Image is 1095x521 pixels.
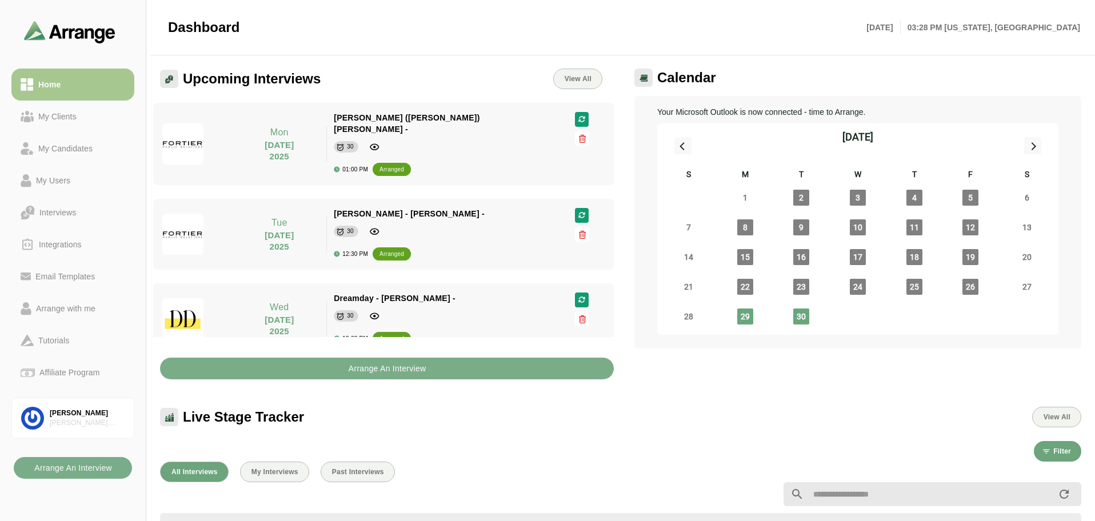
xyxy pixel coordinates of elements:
span: [PERSON_NAME] - [PERSON_NAME] - [334,209,485,218]
span: Friday, September 26, 2025 [962,279,978,295]
div: [DATE] [842,129,873,145]
span: Saturday, September 13, 2025 [1019,219,1035,235]
span: Calendar [657,69,716,86]
span: Tuesday, September 2, 2025 [793,190,809,206]
button: My Interviews [240,462,309,482]
button: Arrange An Interview [160,358,614,379]
span: View All [564,75,592,83]
span: Upcoming Interviews [183,70,321,87]
a: [PERSON_NAME][PERSON_NAME] Associates [11,398,134,439]
div: 12:30 PM [334,251,368,257]
a: My Users [11,165,134,197]
div: F [942,168,999,183]
span: Filter [1053,447,1071,455]
span: Monday, September 1, 2025 [737,190,753,206]
a: View All [553,69,602,89]
div: My Candidates [34,142,97,155]
button: Arrange An Interview [14,457,132,479]
span: Saturday, September 6, 2025 [1019,190,1035,206]
span: Tuesday, September 9, 2025 [793,219,809,235]
span: Past Interviews [331,468,384,476]
img: fortier_public_relations_llc_logo.jpg [162,123,203,165]
a: Email Templates [11,260,134,292]
button: Filter [1034,441,1081,462]
div: arranged [379,164,404,175]
a: My Candidates [11,133,134,165]
span: Thursday, September 18, 2025 [906,249,922,265]
div: Arrange with me [31,302,100,315]
span: Sunday, September 28, 2025 [681,308,697,324]
p: Wed [239,300,319,314]
span: Thursday, September 4, 2025 [906,190,922,206]
p: [DATE] [866,21,900,34]
div: 01:00 PM [334,166,368,173]
span: Wednesday, September 24, 2025 [850,279,866,295]
div: My Users [31,174,75,187]
div: 30 [347,141,354,153]
div: S [998,168,1055,183]
span: Tuesday, September 23, 2025 [793,279,809,295]
div: T [886,168,942,183]
div: Home [34,78,65,91]
i: appended action [1057,487,1071,501]
button: Past Interviews [321,462,395,482]
span: Monday, September 22, 2025 [737,279,753,295]
span: Wednesday, September 10, 2025 [850,219,866,235]
div: W [830,168,886,183]
span: Monday, September 29, 2025 [737,308,753,324]
a: Interviews [11,197,134,229]
a: Integrations [11,229,134,260]
p: Your Microsoft Outlook is now connected - time to Arrange. [657,105,1058,119]
span: Thursday, September 11, 2025 [906,219,922,235]
span: My Interviews [251,468,298,476]
p: Mon [239,126,319,139]
div: 12:30 PM [334,335,368,342]
span: Monday, September 8, 2025 [737,219,753,235]
a: Home [11,69,134,101]
p: [DATE] 2025 [239,139,319,162]
span: Monday, September 15, 2025 [737,249,753,265]
div: My Clients [34,110,81,123]
span: Tuesday, September 30, 2025 [793,308,809,324]
div: Integrations [34,238,86,251]
div: 30 [347,310,354,322]
div: M [717,168,774,183]
span: Wednesday, September 17, 2025 [850,249,866,265]
a: My Clients [11,101,134,133]
div: [PERSON_NAME] Associates [50,418,125,428]
div: arranged [379,249,404,260]
p: Tue [239,216,319,230]
b: Arrange An Interview [34,457,112,479]
span: Friday, September 19, 2025 [962,249,978,265]
span: Sunday, September 14, 2025 [681,249,697,265]
span: Dashboard [168,19,239,36]
button: All Interviews [160,462,229,482]
a: Arrange with me [11,292,134,324]
img: dreamdayla_logo.jpg [162,298,203,339]
div: arranged [379,333,404,344]
a: Affiliate Program [11,356,134,388]
span: Thursday, September 25, 2025 [906,279,922,295]
a: Tutorials [11,324,134,356]
span: Dreamday - [PERSON_NAME] - [334,294,455,303]
span: All Interviews [171,468,218,476]
span: Live Stage Tracker [183,408,304,426]
span: Sunday, September 21, 2025 [681,279,697,295]
span: Wednesday, September 3, 2025 [850,190,866,206]
span: Tuesday, September 16, 2025 [793,249,809,265]
img: fortier_public_relations_llc_logo.jpg [162,214,203,255]
p: 03:28 PM [US_STATE], [GEOGRAPHIC_DATA] [901,21,1080,34]
div: [PERSON_NAME] [50,408,125,418]
span: Saturday, September 27, 2025 [1019,279,1035,295]
span: [PERSON_NAME] ([PERSON_NAME]) [PERSON_NAME] - [334,113,479,134]
b: Arrange An Interview [348,358,426,379]
span: Saturday, September 20, 2025 [1019,249,1035,265]
div: S [661,168,717,183]
div: 30 [347,226,354,237]
span: Friday, September 5, 2025 [962,190,978,206]
div: Tutorials [34,334,74,347]
span: View All [1043,413,1070,421]
p: [DATE] 2025 [239,230,319,253]
span: Sunday, September 7, 2025 [681,219,697,235]
div: Interviews [35,206,81,219]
